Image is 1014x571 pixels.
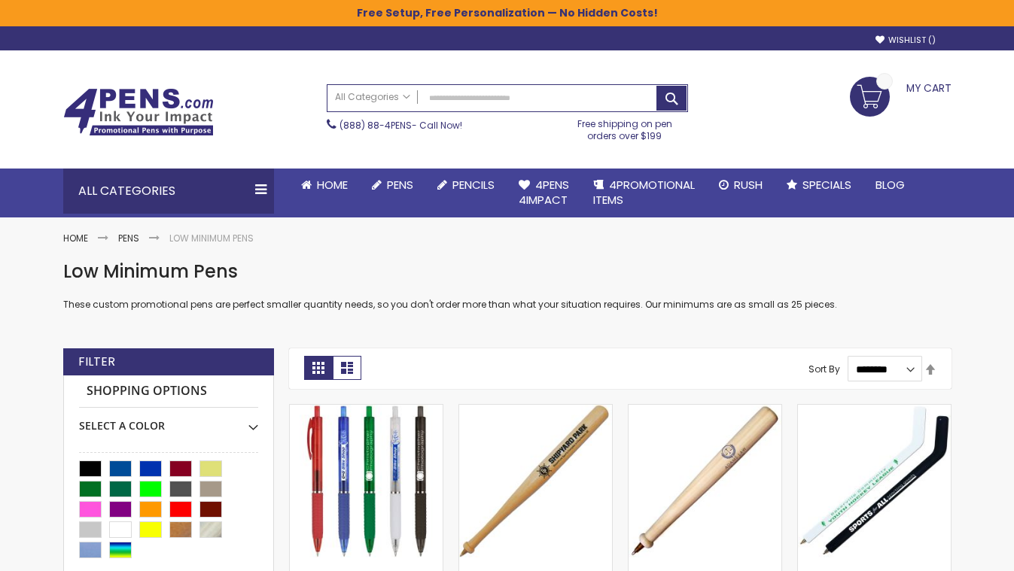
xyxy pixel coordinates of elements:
a: Quality Wooden Mini Novelty Baseball Bat Pen [629,404,781,417]
a: Wishlist [875,35,936,46]
a: Specials [775,169,863,202]
strong: Filter [78,354,115,370]
a: Pens [118,232,139,244]
span: Home [317,177,348,193]
span: Pencils [452,177,495,193]
a: Blog [863,169,917,202]
a: Novelty Sport-Themed Hockey Stick Ballpoint Pen [798,404,951,417]
a: Wooden Novelty Sport Themed Baseball Bat Ballpoint Pen [459,404,612,417]
a: 4PROMOTIONALITEMS [581,169,707,217]
img: Quality Wooden Mini Novelty Baseball Bat Pen [629,405,781,557]
div: Free shipping on pen orders over $199 [562,112,688,142]
img: Novelty Sport-Themed Hockey Stick Ballpoint Pen [798,405,951,557]
a: Home [63,232,88,244]
a: 4Pens4impact [507,169,581,217]
span: Rush [734,177,763,193]
span: 4PROMOTIONAL ITEMS [593,177,695,208]
a: (888) 88-4PENS [340,119,412,132]
img: 4Pens Custom Pens and Promotional Products [63,88,214,136]
strong: Shopping Options [79,375,258,408]
div: These custom promotional pens are perfect smaller quantity needs, so you don't order more than wh... [63,260,952,311]
span: Blog [875,177,905,193]
div: All Categories [63,169,274,214]
span: - Call Now! [340,119,462,132]
h1: Low Minimum Pens [63,260,952,284]
span: Pens [387,177,413,193]
strong: Low Minimum Pens [169,232,254,244]
a: Rush [707,169,775,202]
strong: Grid [304,356,333,380]
a: Allentown Click-Action Ballpoint Pen [290,404,443,417]
a: All Categories [327,85,418,110]
span: All Categories [335,91,410,103]
img: Allentown Click-Action Ballpoint Pen [290,405,443,557]
a: Pens [360,169,425,202]
img: Wooden Novelty Sport Themed Baseball Bat Ballpoint Pen [459,405,612,557]
div: Select A Color [79,408,258,433]
span: Specials [802,177,851,193]
a: Pencils [425,169,507,202]
label: Sort By [808,363,840,375]
a: Home [289,169,360,202]
span: 4Pens 4impact [519,177,569,208]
